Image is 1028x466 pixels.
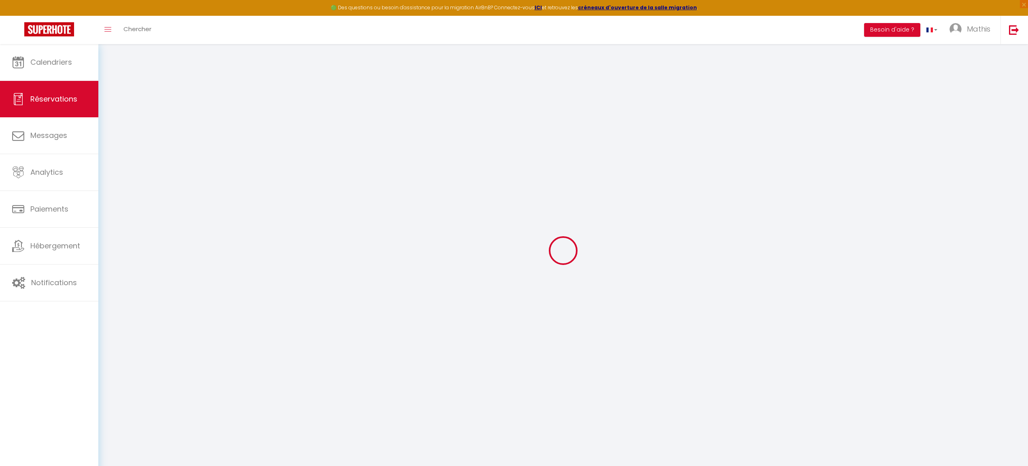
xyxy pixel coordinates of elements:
img: ... [949,23,962,35]
span: Messages [30,130,67,140]
a: Chercher [117,16,157,44]
span: Paiements [30,204,68,214]
span: Notifications [31,277,77,288]
img: logout [1009,25,1019,35]
span: Réservations [30,94,77,104]
img: Super Booking [24,22,74,36]
span: Hébergement [30,241,80,251]
button: Ouvrir le widget de chat LiveChat [6,3,31,28]
span: Mathis [967,24,990,34]
button: Besoin d'aide ? [864,23,920,37]
iframe: Chat [994,430,1022,460]
a: créneaux d'ouverture de la salle migration [578,4,697,11]
span: Calendriers [30,57,72,67]
a: ... Mathis [943,16,1000,44]
span: Chercher [123,25,151,33]
a: ICI [535,4,542,11]
span: Analytics [30,167,63,177]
